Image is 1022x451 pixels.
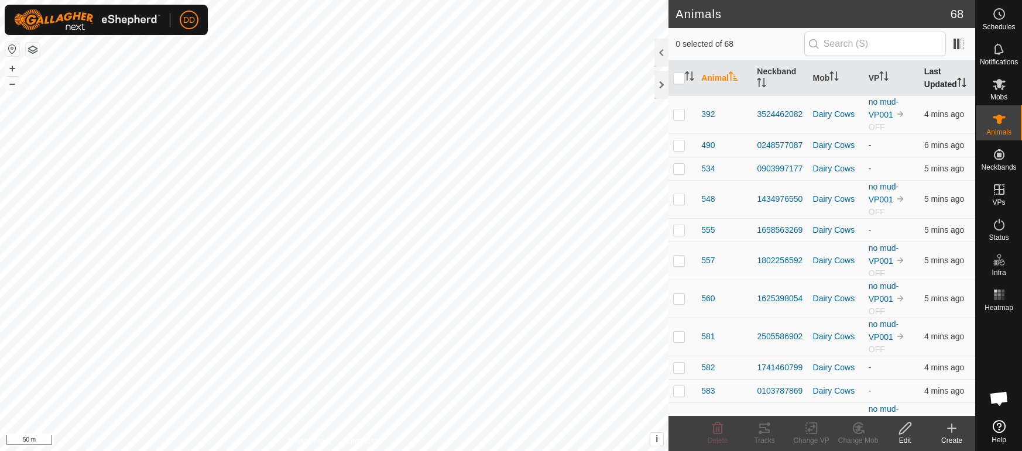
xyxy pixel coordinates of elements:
[757,292,803,305] div: 1625398054
[701,139,715,152] span: 490
[992,436,1006,443] span: Help
[752,61,808,96] th: Neckband
[869,345,885,354] span: OFF
[896,256,905,265] img: to
[813,139,859,152] div: Dairy Cows
[757,139,803,152] div: 0248577087
[804,32,946,56] input: Search (S)
[757,224,803,236] div: 1658563269
[757,80,766,89] p-sorticon: Activate to sort
[813,254,859,267] div: Dairy Cows
[808,61,864,96] th: Mob
[924,386,964,395] span: 13 Oct 2025, 4:42 am
[813,163,859,175] div: Dairy Cows
[701,193,715,205] span: 548
[864,61,920,96] th: VP
[869,243,898,266] a: no mud-VP001
[757,362,803,374] div: 1741460799
[869,386,872,395] app-display-virtual-paddock-transition: -
[656,434,658,444] span: i
[896,194,905,204] img: to
[992,199,1005,206] span: VPs
[757,254,803,267] div: 1802256592
[701,224,715,236] span: 555
[650,433,663,446] button: i
[896,332,905,341] img: to
[869,182,898,204] a: no mud-VP001
[5,42,19,56] button: Reset Map
[757,108,803,121] div: 3524462082
[869,140,872,150] app-display-virtual-paddock-transition: -
[985,304,1013,311] span: Heatmap
[924,164,964,173] span: 13 Oct 2025, 4:41 am
[924,140,964,150] span: 13 Oct 2025, 4:40 am
[813,108,859,121] div: Dairy Cows
[986,129,1011,136] span: Animals
[869,97,898,119] a: no mud-VP001
[990,94,1007,101] span: Mobs
[869,164,872,173] app-display-virtual-paddock-transition: -
[869,307,885,316] span: OFF
[924,332,964,341] span: 13 Oct 2025, 4:42 am
[729,73,738,82] p-sorticon: Activate to sort
[982,381,1017,416] div: Open chat
[701,163,715,175] span: 534
[813,224,859,236] div: Dairy Cows
[757,385,803,397] div: 0103787869
[869,268,885,278] span: OFF
[675,7,951,21] h2: Animals
[869,207,885,216] span: OFF
[813,362,859,374] div: Dairy Cows
[813,292,859,305] div: Dairy Cows
[924,225,964,235] span: 13 Oct 2025, 4:41 am
[697,61,752,96] th: Animal
[924,294,964,303] span: 13 Oct 2025, 4:42 am
[835,435,882,446] div: Change Mob
[701,292,715,305] span: 560
[701,362,715,374] span: 582
[708,436,728,445] span: Delete
[976,415,1022,448] a: Help
[829,73,839,82] p-sorticon: Activate to sort
[701,254,715,267] span: 557
[992,269,1006,276] span: Infra
[869,363,872,372] app-display-virtual-paddock-transition: -
[701,330,715,343] span: 581
[5,61,19,75] button: +
[879,73,889,82] p-sorticon: Activate to sort
[924,109,964,119] span: 13 Oct 2025, 4:42 am
[982,23,1015,30] span: Schedules
[701,385,715,397] span: 583
[701,108,715,121] span: 392
[14,9,160,30] img: Gallagher Logo
[928,435,975,446] div: Create
[869,281,898,304] a: no mud-VP001
[757,163,803,175] div: 0903997177
[685,73,694,82] p-sorticon: Activate to sort
[989,234,1009,241] span: Status
[951,5,963,23] span: 68
[813,193,859,205] div: Dairy Cows
[5,77,19,91] button: –
[924,256,964,265] span: 13 Oct 2025, 4:41 am
[757,330,803,343] div: 2505586902
[183,14,195,26] span: DD
[757,193,803,205] div: 1434976550
[980,58,1018,66] span: Notifications
[896,109,905,119] img: to
[882,435,928,446] div: Edit
[813,330,859,343] div: Dairy Cows
[896,294,905,303] img: to
[675,38,804,50] span: 0 selected of 68
[981,164,1016,171] span: Neckbands
[869,319,898,342] a: no mud-VP001
[26,43,40,57] button: Map Layers
[869,122,885,132] span: OFF
[741,435,788,446] div: Tracks
[788,435,835,446] div: Change VP
[957,80,966,89] p-sorticon: Activate to sort
[920,61,975,96] th: Last Updated
[869,225,872,235] app-display-virtual-paddock-transition: -
[813,385,859,397] div: Dairy Cows
[346,436,380,446] a: Contact Us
